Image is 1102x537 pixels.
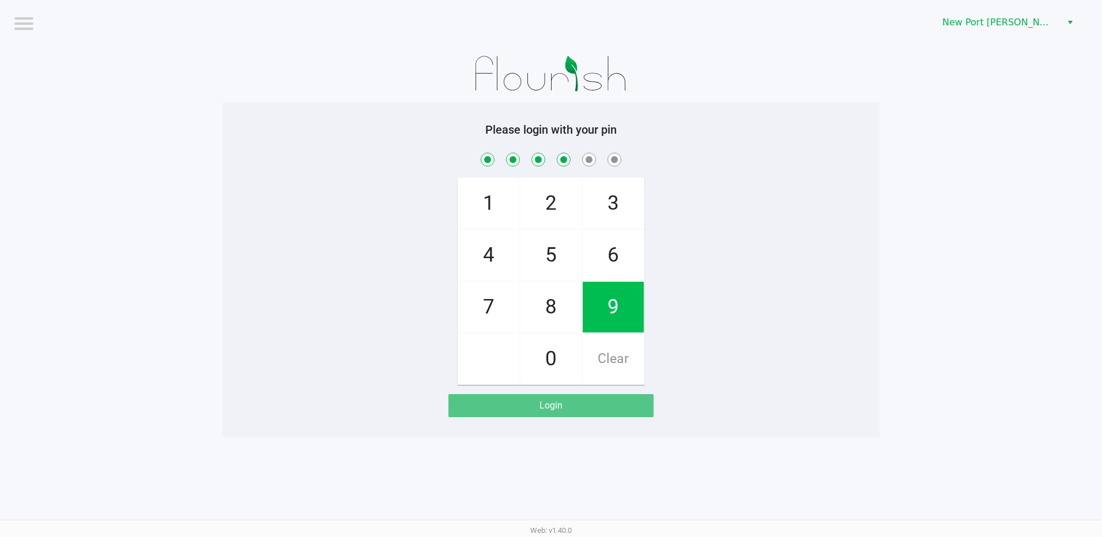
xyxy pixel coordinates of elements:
[942,16,1055,29] span: New Port [PERSON_NAME]
[231,123,871,137] h5: Please login with your pin
[583,282,644,332] span: 9
[520,178,582,229] span: 2
[520,230,582,281] span: 5
[583,334,644,384] span: Clear
[520,282,582,332] span: 8
[458,178,519,229] span: 1
[520,334,582,384] span: 0
[1062,12,1078,33] button: Select
[458,230,519,281] span: 4
[458,282,519,332] span: 7
[583,178,644,229] span: 3
[583,230,644,281] span: 6
[530,526,572,535] span: Web: v1.40.0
